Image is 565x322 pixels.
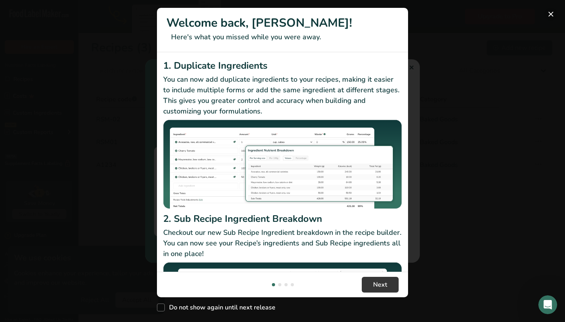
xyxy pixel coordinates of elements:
[166,32,399,42] p: Here's what you missed while you were away.
[166,14,399,32] h1: Welcome back, [PERSON_NAME]!
[165,304,275,311] span: Do not show again until next release
[373,280,387,289] span: Next
[163,120,402,209] img: Duplicate Ingredients
[362,277,399,293] button: Next
[538,295,557,314] iframe: Intercom live chat
[163,59,402,73] h2: 1. Duplicate Ingredients
[163,212,402,226] h2: 2. Sub Recipe Ingredient Breakdown
[163,74,402,117] p: You can now add duplicate ingredients to your recipes, making it easier to include multiple forms...
[163,227,402,259] p: Checkout our new Sub Recipe Ingredient breakdown in the recipe builder. You can now see your Reci...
